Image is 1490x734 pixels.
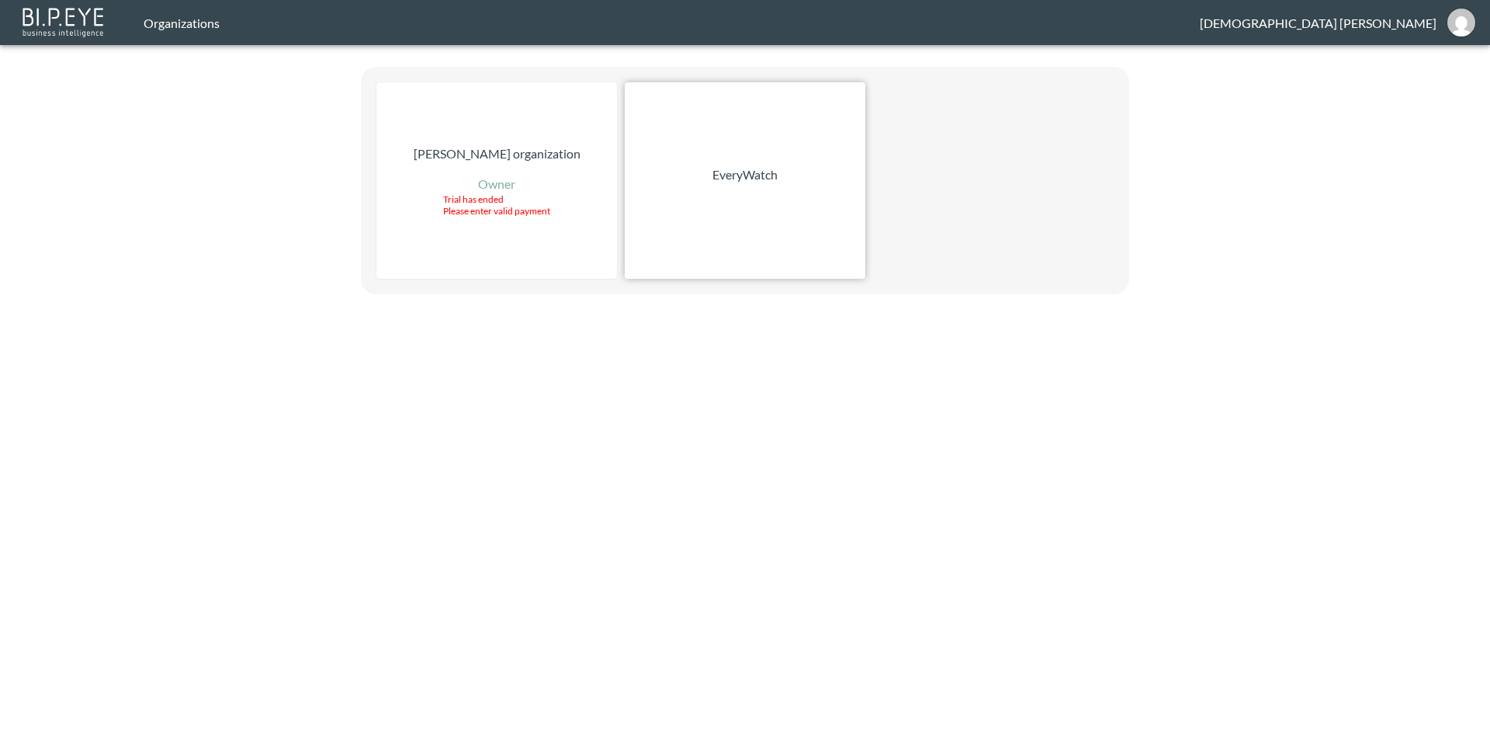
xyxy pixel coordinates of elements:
[1436,4,1486,41] button: vishnu@everywatch.com
[712,165,778,184] p: EveryWatch
[443,193,550,217] div: Trial has ended Please enter valid payment
[1200,16,1436,30] div: [DEMOGRAPHIC_DATA] [PERSON_NAME]
[144,16,1200,30] div: Organizations
[19,4,109,39] img: bipeye-logo
[478,175,515,193] p: Owner
[1447,9,1475,37] img: b0851220ef7519462eebfaf84ab7640e
[414,144,580,163] p: [PERSON_NAME] organization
